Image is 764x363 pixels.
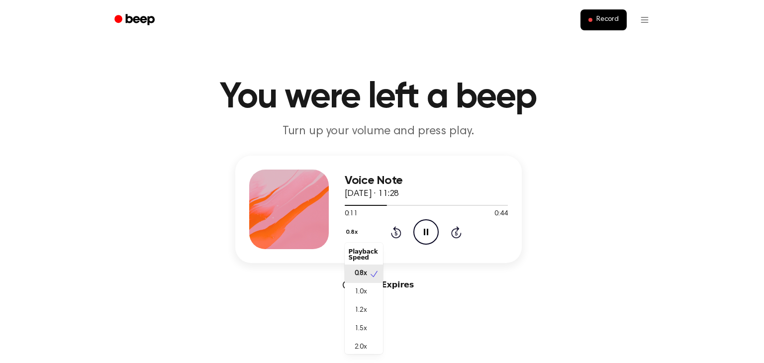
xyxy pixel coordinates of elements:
div: 0.8x [345,243,383,354]
span: 0.8x [355,269,367,279]
span: 1.2x [355,305,367,316]
span: 1.0x [355,287,367,297]
div: Playback Speed [345,245,383,265]
span: 2.0x [355,342,367,353]
span: 1.5x [355,324,367,334]
button: 0.8x [345,224,362,241]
